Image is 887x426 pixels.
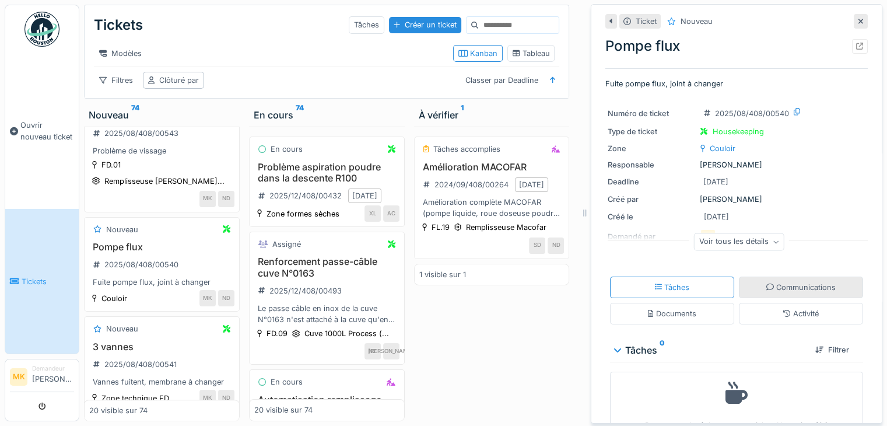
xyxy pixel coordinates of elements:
[608,176,695,187] div: Deadline
[131,108,139,122] sup: 74
[272,239,301,250] div: Assigné
[218,191,234,207] div: ND
[519,179,544,190] div: [DATE]
[199,290,216,306] div: MK
[466,222,546,233] div: Remplisseuse Macofar
[605,78,868,89] p: Fuite pompe flux, joint à changer
[608,126,695,137] div: Type de ticket
[159,75,199,86] div: Clôturé par
[434,179,509,190] div: 2024/09/408/00264
[10,364,74,392] a: MK Demandeur[PERSON_NAME]
[271,376,303,387] div: En cours
[704,211,729,222] div: [DATE]
[304,328,389,339] div: Cuve 1000L Process (...
[269,285,342,296] div: 2025/12/408/00493
[254,303,399,325] div: Le passe câble en inox de la cuve N°0163 n'est attaché à la cuve qu'en 1 point (dans le bas) et n...
[419,269,466,280] div: 1 visible sur 1
[605,36,868,57] div: Pompe flux
[715,108,789,119] div: 2025/08/408/00540
[254,108,400,122] div: En cours
[254,394,399,417] h3: Automatisation remplissage cuve PW
[419,108,565,122] div: À vérifier
[352,190,377,201] div: [DATE]
[101,293,127,304] div: Couloir
[89,108,235,122] div: Nouveau
[615,343,806,357] div: Tâches
[548,238,564,254] div: ND
[104,359,177,370] div: 2025/08/408/00541
[383,343,399,359] div: [PERSON_NAME]
[648,308,696,319] div: Documents
[432,222,450,233] div: FL.19
[296,108,304,122] sup: 74
[89,341,234,352] h3: 3 vannes
[94,72,138,89] div: Filtres
[419,162,565,173] h3: Amélioration MACOFAR
[10,368,27,386] li: MK
[89,242,234,253] h3: Pompe flux
[636,16,657,27] div: Ticket
[364,205,381,222] div: XL
[199,191,216,207] div: MK
[32,364,74,389] li: [PERSON_NAME]
[655,282,690,293] div: Tâches
[694,233,784,250] div: Voir tous les détails
[349,16,384,33] div: Tâches
[267,328,288,339] div: FD.09
[104,176,225,187] div: Remplisseuse [PERSON_NAME]...
[5,53,79,209] a: Ouvrir nouveau ticket
[20,120,74,142] span: Ouvrir nouveau ticket
[94,45,147,62] div: Modèles
[254,256,399,278] h3: Renforcement passe-câble cuve N°0163
[101,159,121,170] div: FD.01
[713,126,764,137] div: Housekeeping
[458,48,497,59] div: Kanban
[529,238,545,254] div: SD
[267,208,339,219] div: Zone formes sèches
[783,308,819,319] div: Activité
[513,48,550,59] div: Tableau
[811,342,854,358] div: Filtrer
[364,343,381,359] div: NZ
[681,16,713,27] div: Nouveau
[89,405,148,416] div: 20 visible sur 74
[24,12,59,47] img: Badge_color-CXgf-gQk.svg
[89,145,234,156] div: Problème de vissage
[218,290,234,306] div: ND
[608,194,865,205] div: [PERSON_NAME]
[106,224,138,235] div: Nouveau
[32,364,74,373] div: Demandeur
[89,376,234,387] div: Vannes fuitent, membrane à changer
[419,197,565,219] div: Amélioration complète MACOFAR (pompe liquide, roue doseuse poudre, azote, convoyeur, bol vibrant,...
[254,405,313,416] div: 20 visible sur 74
[608,108,695,119] div: Numéro de ticket
[104,128,178,139] div: 2025/08/408/00543
[433,144,500,155] div: Tâches accomplies
[5,209,79,354] a: Tickets
[269,190,342,201] div: 2025/12/408/00432
[104,259,178,270] div: 2025/08/408/00540
[766,282,836,293] div: Communications
[461,108,464,122] sup: 1
[608,159,865,170] div: [PERSON_NAME]
[218,390,234,406] div: ND
[106,323,138,334] div: Nouveau
[22,276,74,287] span: Tickets
[460,72,544,89] div: Classer par Deadline
[94,10,143,40] div: Tickets
[710,143,735,154] div: Couloir
[101,393,169,404] div: Zone technique FD
[608,143,695,154] div: Zone
[254,162,399,184] h3: Problème aspiration poudre dans la descente R100
[383,205,399,222] div: AC
[199,390,216,406] div: MK
[608,194,695,205] div: Créé par
[608,211,695,222] div: Créé le
[389,17,461,33] div: Créer un ticket
[271,144,303,155] div: En cours
[89,277,234,288] div: Fuite pompe flux, joint à changer
[660,343,665,357] sup: 0
[703,176,728,187] div: [DATE]
[608,159,695,170] div: Responsable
